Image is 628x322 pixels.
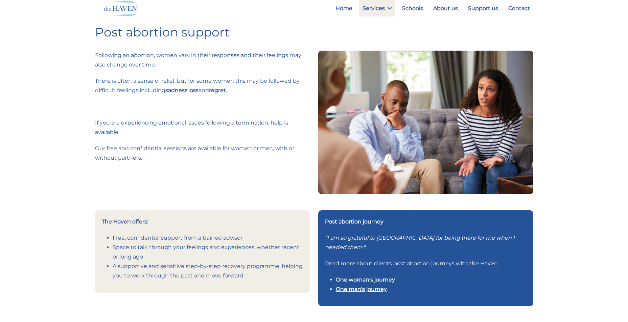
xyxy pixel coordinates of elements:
strong: sadness [165,87,187,93]
a: One woman's journey [336,276,395,283]
a: Home [332,0,356,17]
p: There is often a sense of relief, but for some women this may be followed by difficult feelings i... [95,76,310,95]
strong: loss [188,87,199,93]
strong: Post abortion journey [325,218,383,225]
img: Young couple in crisis trying solve problem during counselling [318,51,533,194]
strong: The Haven offers: [102,218,148,225]
a: Services [359,0,395,17]
a: One man's journey [336,286,387,292]
a: Contact [505,0,533,17]
p: Read more about clients post abortion journeys with the Haven [325,259,527,268]
p: "I am so grateful to [GEOGRAPHIC_DATA] for being there for me when I needed them." [325,233,527,252]
a: Support us [465,0,502,17]
p: Following an abortion, women vary in their responses and their feelings may also change over time. [95,51,310,70]
h1: Post abortion support [95,25,533,39]
li: A supportive and sensitive step-by-step recovery programme, helping you to work through the past ... [113,262,303,280]
a: About us [430,0,461,17]
li: Free, confidential support from a trained advisor [113,233,303,243]
a: Schools [399,0,426,17]
li: Space to talk through your feelings and experiences, whether recent or long ago [113,243,303,262]
p: Our free and confidential sessions are available for women or men, with or without partners. [95,144,310,163]
p: If you are experiencing emotional issues following a termination, help is available. [95,118,310,137]
strong: regret [209,87,226,93]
